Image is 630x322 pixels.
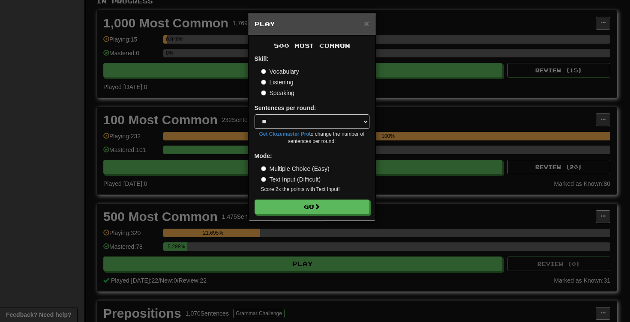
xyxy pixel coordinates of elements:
small: to change the number of sentences per round! [255,131,369,145]
input: Vocabulary [261,69,266,74]
label: Multiple Choice (Easy) [261,164,330,173]
input: Multiple Choice (Easy) [261,166,266,171]
span: 500 Most Common [274,42,350,49]
label: Speaking [261,89,294,97]
span: × [364,18,369,28]
input: Listening [261,80,266,85]
label: Vocabulary [261,67,299,76]
button: Close [364,19,369,28]
label: Listening [261,78,294,86]
label: Text Input (Difficult) [261,175,321,184]
a: Get Clozemaster Pro [259,131,309,137]
input: Speaking [261,90,266,95]
strong: Skill: [255,55,269,62]
button: Go [255,200,369,214]
h5: Play [255,20,369,28]
label: Sentences per round: [255,104,316,112]
input: Text Input (Difficult) [261,177,266,182]
small: Score 2x the points with Text Input ! [261,186,369,193]
strong: Mode: [255,152,272,159]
